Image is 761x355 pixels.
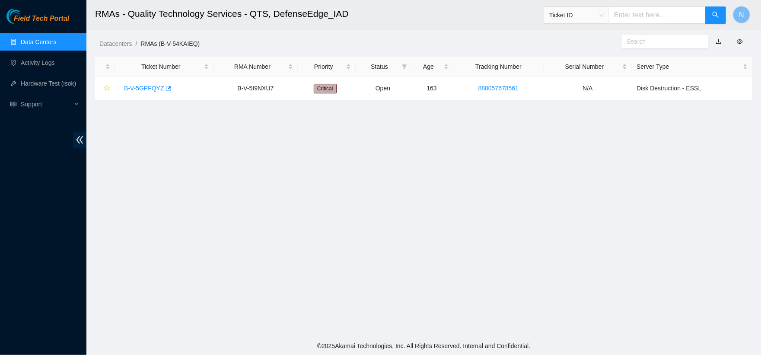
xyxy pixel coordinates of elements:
[402,64,407,69] span: filter
[356,77,410,100] td: Open
[549,9,604,22] span: Ticket ID
[21,96,72,113] span: Support
[314,84,337,93] span: Critical
[632,77,752,100] td: Disk Destruction - ESSL
[21,38,56,45] a: Data Centers
[21,59,55,66] a: Activity Logs
[712,11,719,19] span: search
[21,80,76,87] a: Hardware Test (isok)
[135,40,137,47] span: /
[453,57,544,77] th: Tracking Number
[709,35,728,48] button: download
[400,60,409,73] span: filter
[100,81,110,95] button: star
[737,38,743,45] span: eye
[410,77,453,100] td: 163
[99,40,132,47] a: Datacenters
[140,40,200,47] a: RMAs (B-V-54KAIEQ)
[213,77,298,100] td: B-V-5I9NXU7
[716,38,722,45] a: download
[627,37,697,46] input: Search
[360,62,398,71] span: Status
[478,85,519,92] a: 880057678561
[124,85,164,92] a: B-V-5GPFQYZ
[10,101,16,107] span: read
[733,6,750,23] button: N
[6,16,69,27] a: Akamai TechnologiesField Tech Portal
[73,132,86,148] span: double-left
[86,337,761,355] footer: © 2025 Akamai Technologies, Inc. All Rights Reserved. Internal and Confidential.
[544,77,632,100] td: N/A
[6,9,44,24] img: Akamai Technologies
[739,10,744,20] span: N
[14,15,69,23] span: Field Tech Portal
[705,6,726,24] button: search
[609,6,706,24] input: Enter text here...
[104,85,110,92] span: star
